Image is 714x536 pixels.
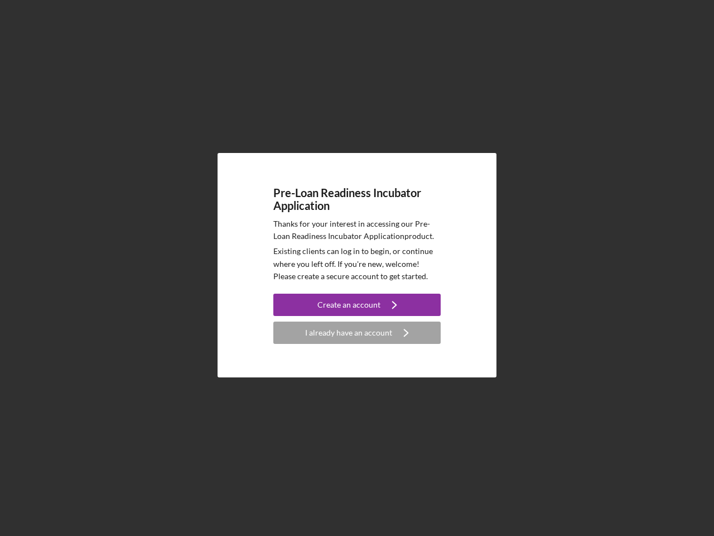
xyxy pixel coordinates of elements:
button: Create an account [273,294,441,316]
a: Create an account [273,294,441,319]
div: I already have an account [305,322,392,344]
h4: Pre-Loan Readiness Incubator Application [273,186,441,212]
button: I already have an account [273,322,441,344]
p: Existing clients can log in to begin, or continue where you left off. If you're new, welcome! Ple... [273,245,441,283]
div: Create an account [317,294,380,316]
p: Thanks for your interest in accessing our Pre-Loan Readiness Incubator Application product. [273,218,441,243]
